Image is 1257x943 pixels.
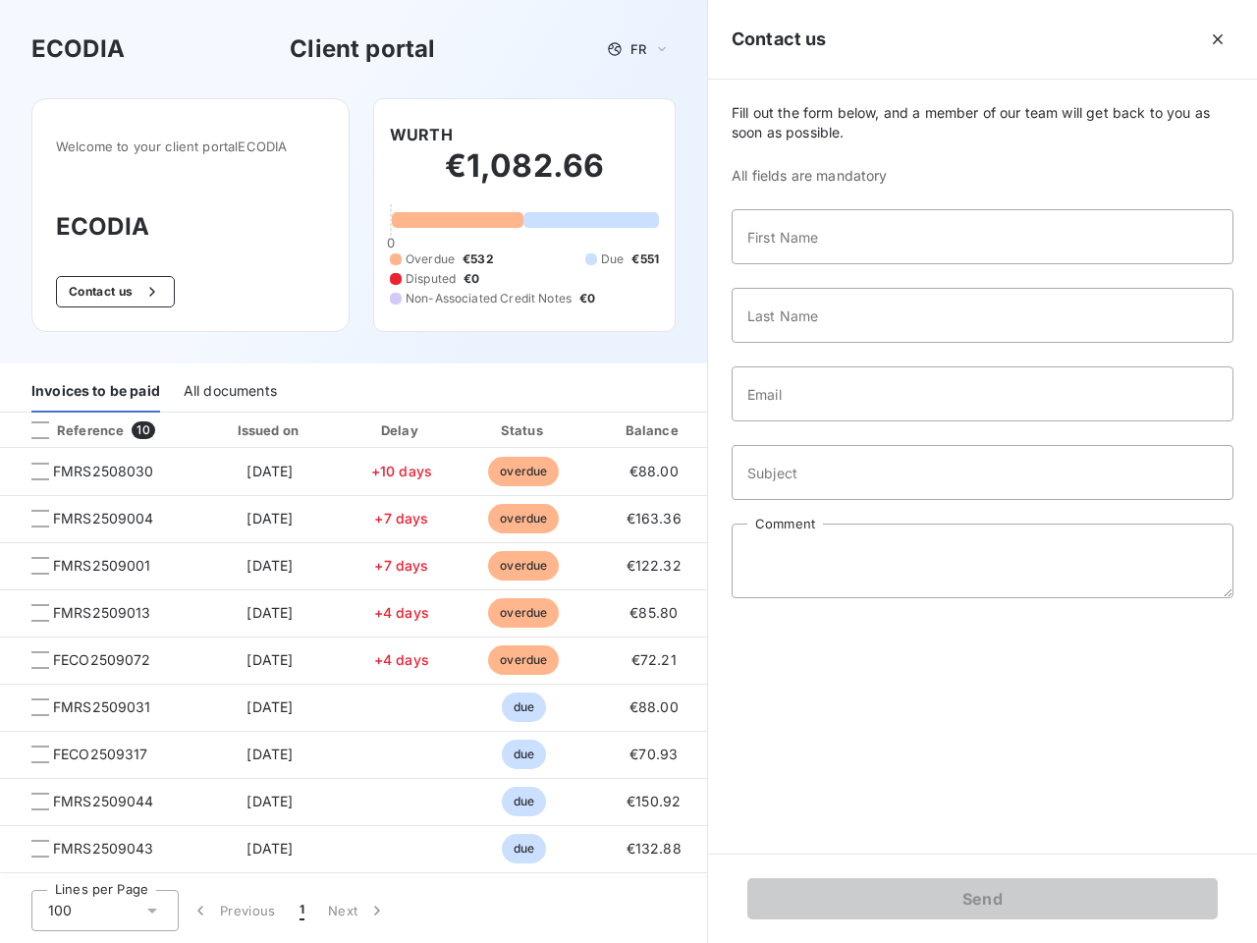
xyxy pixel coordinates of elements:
[488,551,559,581] span: overdue
[53,556,151,576] span: FMRS2509001
[502,693,546,722] span: due
[290,31,435,67] h3: Client portal
[629,698,679,715] span: €88.00
[53,462,154,481] span: FMRS2508030
[488,504,559,533] span: overdue
[629,604,678,621] span: €85.80
[53,792,154,811] span: FMRS2509044
[732,288,1233,343] input: placeholder
[390,123,453,146] h6: WURTH
[374,557,428,574] span: +7 days
[502,740,546,769] span: due
[132,421,154,439] span: 10
[732,209,1233,264] input: placeholder
[502,787,546,816] span: due
[246,793,293,809] span: [DATE]
[406,270,456,288] span: Disputed
[590,420,718,440] div: Balance
[53,745,148,764] span: FECO2509317
[406,290,572,307] span: Non-Associated Credit Notes
[627,840,682,857] span: €132.88
[627,557,682,574] span: €122.32
[53,697,151,717] span: FMRS2509031
[387,235,395,250] span: 0
[488,645,559,675] span: overdue
[31,31,125,67] h3: ECODIA
[48,901,72,920] span: 100
[246,463,293,479] span: [DATE]
[627,510,682,527] span: €163.36
[631,250,659,268] span: €551
[732,166,1233,186] span: All fields are mandatory
[629,746,678,762] span: €70.93
[246,651,293,668] span: [DATE]
[629,463,679,479] span: €88.00
[579,290,595,307] span: €0
[732,26,827,53] h5: Contact us
[406,250,455,268] span: Overdue
[488,598,559,628] span: overdue
[630,41,646,57] span: FR
[56,139,325,154] span: Welcome to your client portal ECODIA
[179,890,288,931] button: Previous
[488,457,559,486] span: overdue
[246,604,293,621] span: [DATE]
[53,603,151,623] span: FMRS2509013
[732,366,1233,421] input: placeholder
[747,878,1218,919] button: Send
[288,890,316,931] button: 1
[374,604,429,621] span: +4 days
[465,420,582,440] div: Status
[53,509,154,528] span: FMRS2509004
[374,651,429,668] span: +4 days
[374,510,428,527] span: +7 days
[502,834,546,863] span: due
[300,901,304,920] span: 1
[601,250,624,268] span: Due
[246,510,293,527] span: [DATE]
[631,651,677,668] span: €72.21
[316,890,399,931] button: Next
[627,793,681,809] span: €150.92
[184,371,277,413] div: All documents
[732,445,1233,500] input: placeholder
[53,650,151,670] span: FECO2509072
[246,698,293,715] span: [DATE]
[56,209,325,245] h3: ECODIA
[732,103,1233,142] span: Fill out the form below, and a member of our team will get back to you as soon as possible.
[246,557,293,574] span: [DATE]
[390,146,659,205] h2: €1,082.66
[246,840,293,857] span: [DATE]
[53,839,154,859] span: FMRS2509043
[246,746,293,762] span: [DATE]
[371,463,432,479] span: +10 days
[56,276,175,307] button: Contact us
[202,420,338,440] div: Issued on
[346,420,458,440] div: Delay
[464,270,479,288] span: €0
[31,371,160,413] div: Invoices to be paid
[16,421,124,439] div: Reference
[463,250,494,268] span: €532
